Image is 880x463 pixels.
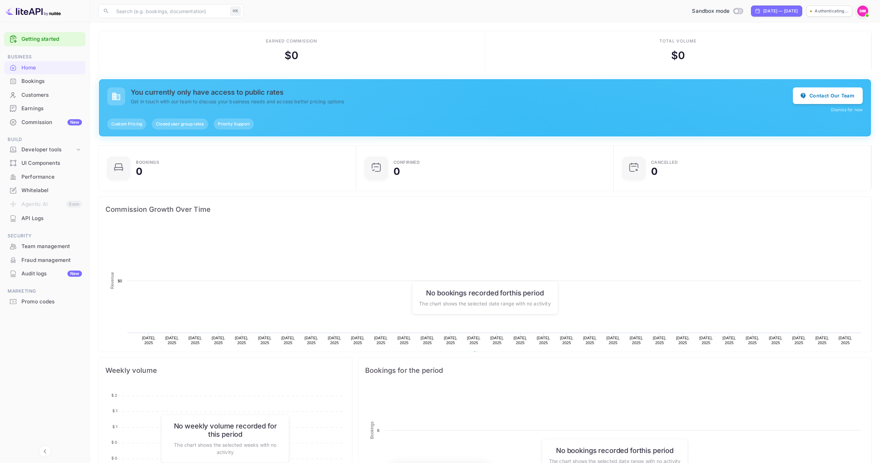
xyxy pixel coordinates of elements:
div: Confirmed [393,160,420,164]
div: Developer tools [21,146,75,154]
h6: No weekly volume recorded for this period [169,422,282,438]
text: [DATE], 2025 [444,336,457,345]
h6: No bookings recorded for this period [419,289,550,297]
div: Customers [4,88,85,102]
text: [DATE], 2025 [188,336,202,345]
text: [DATE], 2025 [815,336,829,345]
text: [DATE], 2025 [328,336,341,345]
tspan: $ 1 [112,424,117,429]
div: $ 0 [285,48,298,63]
div: API Logs [21,215,82,223]
button: Dismiss for now [831,107,863,113]
span: Sandbox mode [692,7,730,15]
div: Commission [21,119,82,126]
div: Bookings [21,77,82,85]
text: [DATE], 2025 [769,336,782,345]
text: [DATE], 2025 [281,336,295,345]
a: API Logs [4,212,85,225]
div: Whitelabel [4,184,85,197]
div: UI Components [21,159,82,167]
div: Home [21,64,82,72]
text: $0 [118,279,122,283]
text: [DATE], 2025 [142,336,156,345]
text: [DATE], 2025 [746,336,759,345]
input: Search (e.g. bookings, documentation) [112,4,228,18]
div: Home [4,61,85,75]
text: [DATE], 2025 [467,336,481,345]
img: LiteAPI logo [6,6,61,17]
div: Performance [4,170,85,184]
text: [DATE], 2025 [676,336,689,345]
a: CommissionNew [4,116,85,129]
div: 0 [136,167,142,176]
div: 0 [651,167,658,176]
span: Priority Support [214,121,254,127]
a: Audit logsNew [4,267,85,280]
text: [DATE], 2025 [397,336,411,345]
div: Switch to Production mode [689,7,745,15]
div: Team management [21,243,82,251]
a: Promo codes [4,295,85,308]
span: Security [4,232,85,240]
div: $ 0 [671,48,685,63]
text: [DATE], 2025 [165,336,179,345]
div: Promo codes [4,295,85,309]
text: [DATE], 2025 [560,336,573,345]
div: Audit logs [21,270,82,278]
button: Collapse navigation [39,445,51,457]
span: Custom Pricing [107,121,146,127]
span: Build [4,136,85,143]
div: Performance [21,173,82,181]
div: New [67,271,82,277]
text: [DATE], 2025 [351,336,364,345]
text: [DATE], 2025 [630,336,643,345]
h5: You currently only have access to public rates [131,88,793,96]
img: Daria Moiseenko [857,6,868,17]
div: Getting started [4,32,85,46]
text: [DATE], 2025 [374,336,388,345]
tspan: $ 0 [111,440,117,445]
div: Earned commission [266,38,317,44]
div: [DATE] — [DATE] [763,8,798,14]
span: Bookings for the period [365,365,864,376]
a: Team management [4,240,85,253]
div: 0 [393,167,400,176]
span: Weekly volume [105,365,345,376]
p: Get in touch with our team to discuss your business needs and access better pricing options [131,98,793,105]
p: Authenticating... [815,8,849,14]
div: Bookings [136,160,159,164]
div: Earnings [4,102,85,115]
div: CANCELLED [651,160,678,164]
text: [DATE], 2025 [723,336,736,345]
text: Revenue [110,272,115,289]
text: Revenue [479,351,497,356]
div: Customers [21,91,82,99]
div: ⌘K [230,7,241,16]
text: [DATE], 2025 [305,336,318,345]
span: Closed user group rates [152,121,208,127]
span: Commission Growth Over Time [105,204,864,215]
span: Business [4,53,85,61]
div: Promo codes [21,298,82,306]
span: Marketing [4,287,85,295]
div: Developer tools [4,144,85,156]
div: Audit logsNew [4,267,85,281]
text: [DATE], 2025 [653,336,666,345]
div: Team management [4,240,85,253]
a: Fraud management [4,254,85,266]
a: UI Components [4,157,85,169]
text: [DATE], 2025 [421,336,434,345]
div: UI Components [4,157,85,170]
text: [DATE], 2025 [537,336,550,345]
text: [DATE], 2025 [258,336,272,345]
p: The chart shows the selected date range with no activity [419,300,550,307]
text: [DATE], 2025 [606,336,620,345]
div: Fraud management [21,256,82,264]
a: Customers [4,88,85,101]
a: Bookings [4,75,85,87]
text: [DATE], 2025 [699,336,713,345]
text: 0 [377,428,379,433]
